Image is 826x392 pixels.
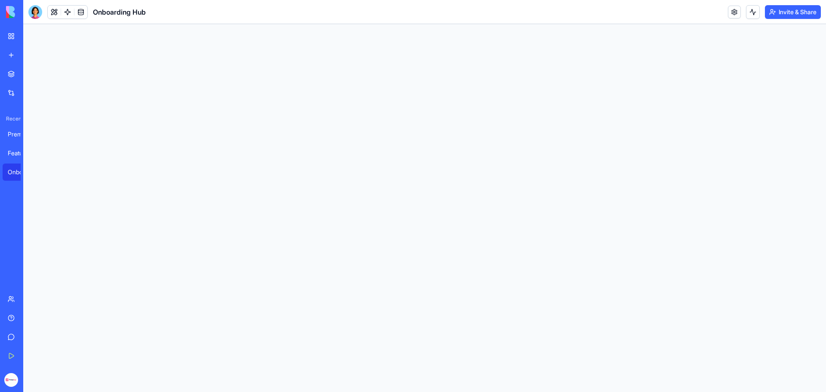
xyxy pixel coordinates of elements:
[93,7,146,17] span: Onboarding Hub
[4,373,18,387] img: Tinkatop_fycgeq.png
[3,115,21,122] span: Recent
[3,164,37,181] a: Onboarding Hub
[6,6,59,18] img: logo
[3,126,37,143] a: Premier Architecture Studio
[8,149,32,157] div: Feature Portal
[8,168,32,176] div: Onboarding Hub
[8,130,32,139] div: Premier Architecture Studio
[765,5,821,19] button: Invite & Share
[3,145,37,162] a: Feature Portal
